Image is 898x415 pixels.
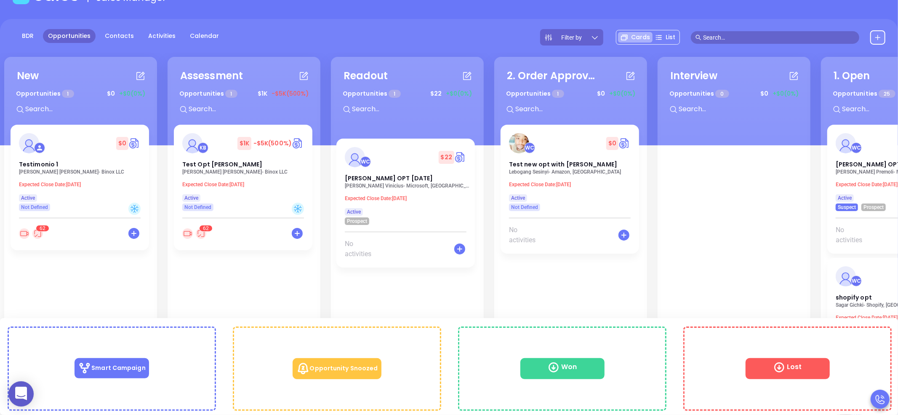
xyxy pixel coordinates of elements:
[292,203,304,215] div: Cold
[185,29,224,43] a: Calendar
[695,35,701,40] span: search
[17,29,39,43] a: BDR
[746,358,830,379] span: Lost
[143,29,181,43] a: Activities
[562,35,582,40] span: Filter by
[520,358,605,379] span: Won
[703,33,855,42] input: Search…
[293,358,382,379] p: Opportunity Snoozed
[128,203,141,215] div: Cold
[618,32,653,43] div: Cards
[100,29,139,43] a: Contacts
[43,29,96,43] a: Opportunities
[653,32,678,43] div: List
[75,358,149,378] p: Smart Campaign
